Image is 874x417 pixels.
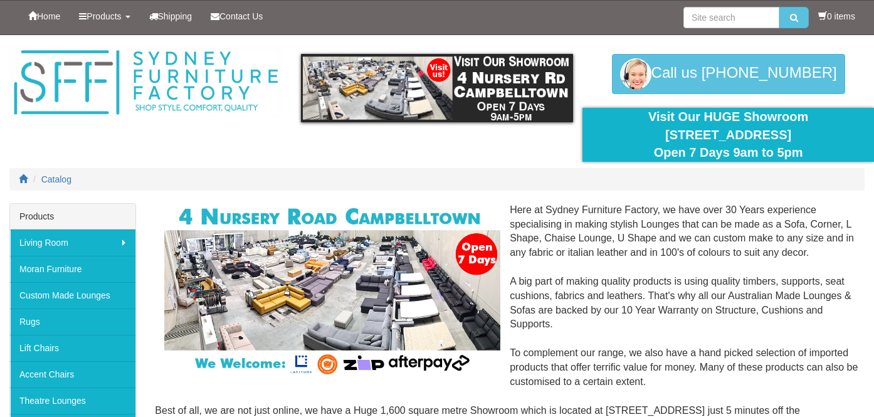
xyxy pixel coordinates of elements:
[683,7,779,28] input: Site search
[301,54,574,122] img: showroom.gif
[10,388,135,414] a: Theatre Lounges
[10,230,135,256] a: Living Room
[41,174,71,184] a: Catalog
[10,282,135,309] a: Custom Made Lounges
[10,256,135,282] a: Moran Furniture
[592,108,865,162] div: Visit Our HUGE Showroom [STREET_ADDRESS] Open 7 Days 9am to 5pm
[10,335,135,361] a: Lift Chairs
[818,10,855,23] li: 0 items
[201,1,272,32] a: Contact Us
[10,309,135,335] a: Rugs
[158,11,192,21] span: Shipping
[10,361,135,388] a: Accent Chairs
[9,48,282,118] img: Sydney Furniture Factory
[140,1,202,32] a: Shipping
[70,1,139,32] a: Products
[10,204,135,230] div: Products
[219,11,263,21] span: Contact Us
[87,11,121,21] span: Products
[19,1,70,32] a: Home
[37,11,60,21] span: Home
[164,203,500,378] img: Corner Modular Lounges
